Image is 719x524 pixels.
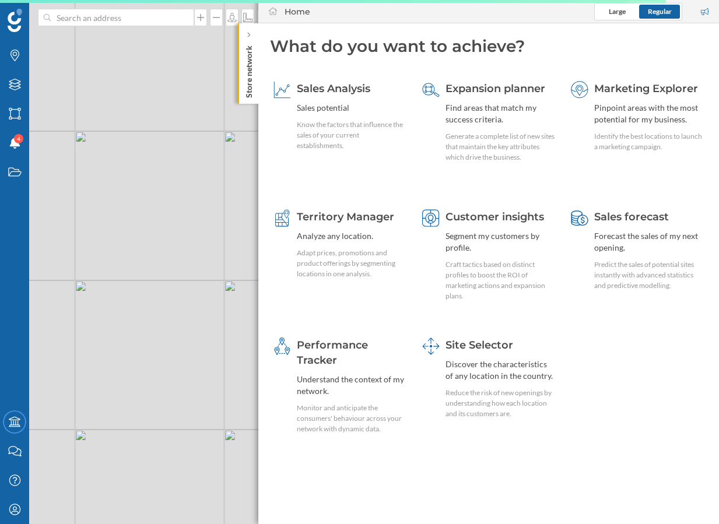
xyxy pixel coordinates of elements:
[297,210,394,223] span: Territory Manager
[594,210,669,223] span: Sales forecast
[422,209,440,227] img: customer-intelligence.svg
[446,82,545,95] span: Expansion planner
[297,119,406,151] div: Know the factors that influence the sales of your current establishments.
[243,41,255,98] p: Store network
[648,7,672,16] span: Regular
[273,337,291,355] img: monitoring-360.svg
[594,131,704,152] div: Identify the best locations to launch a marketing campaign.
[594,230,704,254] div: Forecast the sales of my next opening.
[446,358,555,382] div: Discover the characteristics of any location in the country.
[297,102,406,114] div: Sales potential
[422,337,440,355] img: dashboards-manager.svg
[297,248,406,279] div: Adapt prices, promotions and product offerings by segmenting locations in one analysis.
[285,6,310,17] div: Home
[422,81,440,99] img: search-areas.svg
[273,81,291,99] img: sales-explainer.svg
[17,133,20,145] span: 4
[273,209,291,227] img: territory-manager.svg
[571,81,588,99] img: explorer.svg
[571,209,588,227] img: sales-forecast.svg
[446,230,555,254] div: Segment my customers by profile.
[446,210,544,223] span: Customer insights
[446,259,555,301] div: Craft tactics based on distinct profiles to boost the ROI of marketing actions and expansion plans.
[609,7,626,16] span: Large
[446,131,555,163] div: Generate a complete list of new sites that maintain the key attributes which drive the business.
[594,102,704,125] div: Pinpoint areas with the most potential for my business.
[297,230,406,242] div: Analyze any location.
[594,259,704,291] div: Predict the sales of potential sites instantly with advanced statistics and predictive modelling.
[446,102,555,125] div: Find areas that match my success criteria.
[594,82,698,95] span: Marketing Explorer
[270,35,707,57] div: What do you want to achieve?
[446,388,555,419] div: Reduce the risk of new openings by understanding how each location and its customers are.
[297,403,406,434] div: Monitor and anticipate the consumers' behaviour across your network with dynamic data.
[297,374,406,397] div: Understand the context of my network.
[446,339,513,351] span: Site Selector
[297,82,370,95] span: Sales Analysis
[297,339,368,367] span: Performance Tracker
[8,9,22,32] img: Geoblink Logo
